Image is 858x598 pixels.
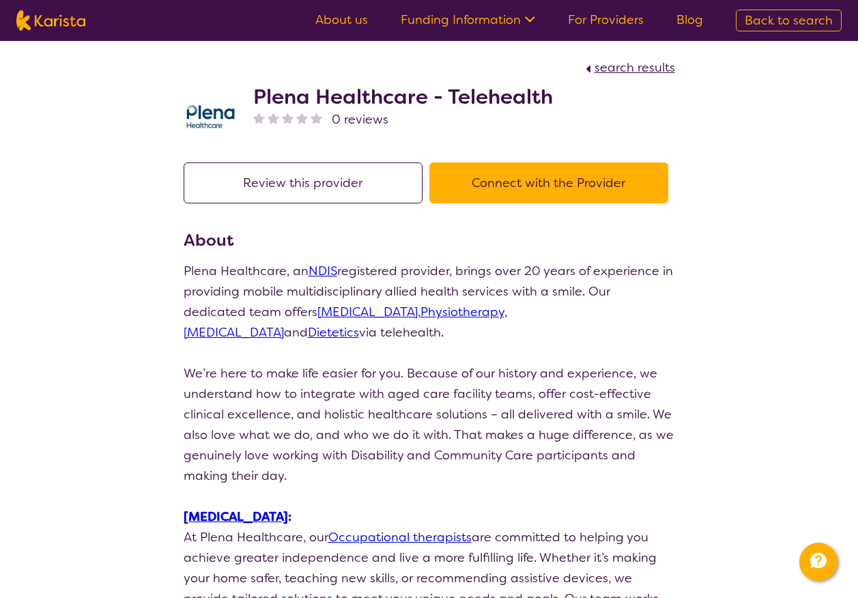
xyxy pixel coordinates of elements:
[184,175,429,191] a: Review this provider
[582,59,675,76] a: search results
[184,324,284,341] a: [MEDICAL_DATA]
[16,10,85,31] img: Karista logo
[296,112,308,124] img: nonereviewstar
[332,109,388,130] span: 0 reviews
[268,112,279,124] img: nonereviewstar
[184,88,238,143] img: qwv9egg5taowukv2xnze.png
[282,112,294,124] img: nonereviewstar
[745,12,833,29] span: Back to search
[799,543,838,581] button: Channel Menu
[184,363,675,486] p: We’re here to make life easier for you. Because of our history and experience, we understand how ...
[429,162,668,203] button: Connect with the Provider
[595,59,675,76] span: search results
[184,509,291,525] strong: :
[253,112,265,124] img: nonereviewstar
[309,263,337,279] a: NDIS
[311,112,322,124] img: nonereviewstar
[184,228,675,253] h3: About
[401,12,535,28] a: Funding Information
[676,12,703,28] a: Blog
[184,261,675,343] p: Plena Healthcare, an registered provider, brings over 20 years of experience in providing mobile ...
[184,162,423,203] button: Review this provider
[568,12,644,28] a: For Providers
[420,304,504,320] a: Physiotherapy
[328,529,472,545] a: Occupational therapists
[429,175,675,191] a: Connect with the Provider
[184,509,288,525] a: [MEDICAL_DATA]
[315,12,368,28] a: About us
[253,85,553,109] h2: Plena Healthcare - Telehealth
[317,304,418,320] a: [MEDICAL_DATA]
[736,10,842,31] a: Back to search
[308,324,359,341] a: Dietetics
